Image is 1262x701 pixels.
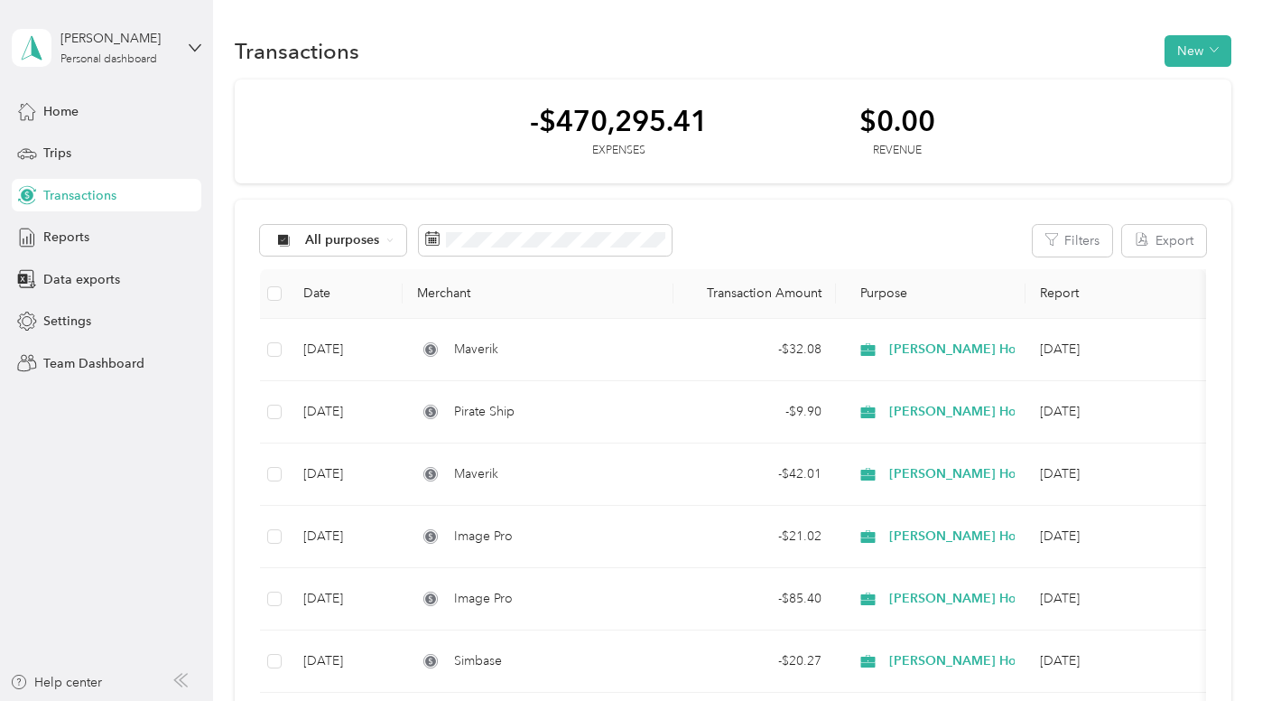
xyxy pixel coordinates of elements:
h1: Transactions [235,42,359,61]
div: - $9.90 [688,402,821,422]
td: [DATE] [289,506,403,568]
span: Purpose [850,285,907,301]
td: [DATE] [289,631,403,693]
div: $0.00 [859,105,935,136]
span: [PERSON_NAME] Homes [889,464,1040,484]
td: Sep 2025 [1025,631,1206,693]
span: Image Pro [454,527,513,547]
td: [DATE] [289,444,403,506]
th: Transaction Amount [673,269,836,319]
div: Revenue [859,143,935,159]
span: Reports [43,228,89,247]
td: [DATE] [289,319,403,381]
td: Sep 2025 [1025,506,1206,568]
div: -$470,295.41 [530,105,708,136]
iframe: Everlance-gr Chat Button Frame [1161,600,1262,701]
span: Transactions [43,186,116,205]
div: - $42.01 [688,464,821,484]
span: [PERSON_NAME] Homes [889,651,1040,671]
div: Expenses [530,143,708,159]
button: Help center [10,673,102,692]
span: [PERSON_NAME] Homes [889,589,1040,609]
span: Home [43,102,79,121]
td: [DATE] [289,568,403,631]
span: Pirate Ship [454,402,515,422]
span: [PERSON_NAME] Homes [889,527,1040,547]
span: Team Dashboard [43,354,144,373]
span: Simbase [454,651,502,671]
span: Maverik [454,340,498,360]
div: [PERSON_NAME] [60,29,173,48]
th: Merchant [403,269,673,319]
div: - $20.27 [688,651,821,671]
div: - $21.02 [688,527,821,547]
td: Sep 2025 [1025,381,1206,444]
div: - $32.08 [688,340,821,360]
div: - $85.40 [688,589,821,609]
td: Sep 2025 [1025,568,1206,631]
td: [DATE] [289,381,403,444]
button: New [1165,35,1231,67]
td: Sep 2025 [1025,319,1206,381]
th: Date [289,269,403,319]
th: Report [1025,269,1206,319]
div: Personal dashboard [60,54,157,65]
span: Settings [43,312,91,331]
span: [PERSON_NAME] Homes [889,340,1040,360]
span: All purposes [305,234,380,247]
span: [PERSON_NAME] Homes [889,402,1040,422]
span: Data exports [43,270,120,289]
button: Export [1122,225,1206,257]
button: Filters [1033,225,1112,257]
span: Trips [43,144,71,163]
span: Image Pro [454,589,513,609]
span: Maverik [454,464,498,484]
td: Sep 2025 [1025,444,1206,506]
